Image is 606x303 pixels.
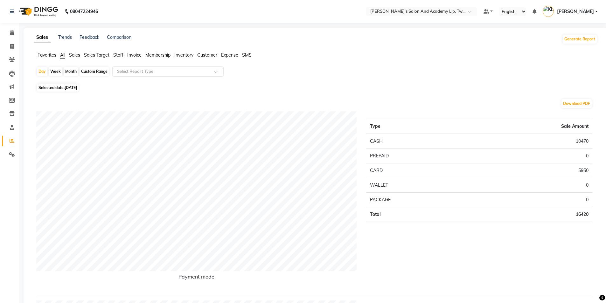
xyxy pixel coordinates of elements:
[84,52,109,58] span: Sales Target
[174,52,193,58] span: Inventory
[34,32,51,43] a: Sales
[366,134,467,149] td: CASH
[467,207,592,222] td: 16420
[69,52,80,58] span: Sales
[366,193,467,207] td: PACKAGE
[467,163,592,178] td: 5950
[36,274,357,282] h6: Payment mode
[38,52,56,58] span: Favorites
[197,52,217,58] span: Customer
[467,178,592,193] td: 0
[80,34,99,40] a: Feedback
[242,52,252,58] span: SMS
[467,134,592,149] td: 10470
[70,3,98,20] b: 08047224946
[80,67,109,76] div: Custom Range
[557,8,594,15] span: [PERSON_NAME]
[366,149,467,163] td: PREPAID
[467,119,592,134] th: Sale Amount
[16,3,60,20] img: logo
[37,84,79,92] span: Selected date:
[366,207,467,222] td: Total
[60,52,65,58] span: All
[49,67,62,76] div: Week
[58,34,72,40] a: Trends
[563,35,597,44] button: Generate Report
[467,193,592,207] td: 0
[221,52,238,58] span: Expense
[113,52,123,58] span: Staff
[366,119,467,134] th: Type
[467,149,592,163] td: 0
[366,163,467,178] td: CARD
[543,6,554,17] img: KISHAN BAVALIYA
[127,52,142,58] span: Invoice
[561,99,592,108] button: Download PDF
[65,85,77,90] span: [DATE]
[107,34,131,40] a: Comparison
[64,67,78,76] div: Month
[366,178,467,193] td: WALLET
[37,67,47,76] div: Day
[145,52,171,58] span: Membership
